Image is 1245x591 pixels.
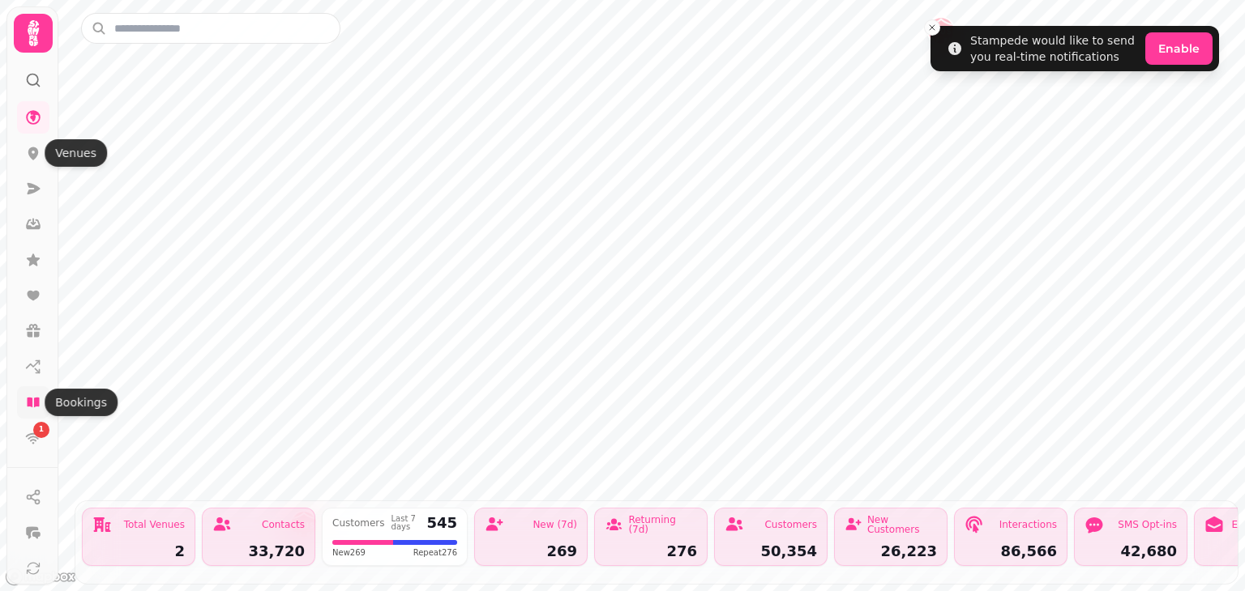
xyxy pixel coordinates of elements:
[5,568,76,586] a: Mapbox logo
[764,520,817,529] div: Customers
[262,520,305,529] div: Contacts
[628,515,697,534] div: Returning (7d)
[725,544,817,559] div: 50,354
[413,546,457,559] span: Repeat 276
[1085,544,1177,559] div: 42,680
[999,520,1057,529] div: Interactions
[965,544,1057,559] div: 86,566
[45,139,107,167] div: Venues
[1145,32,1213,65] button: Enable
[533,520,577,529] div: New (7d)
[212,544,305,559] div: 33,720
[924,19,940,36] button: Close toast
[867,515,937,534] div: New Customers
[124,520,185,529] div: Total Venues
[485,544,577,559] div: 269
[92,544,185,559] div: 2
[332,546,366,559] span: New 269
[45,389,118,416] div: Bookings
[970,32,1139,65] div: Stampede would like to send you real-time notifications
[391,515,421,531] div: Last 7 days
[17,422,49,454] a: 1
[605,544,697,559] div: 276
[39,424,44,436] span: 1
[1118,520,1177,529] div: SMS Opt-ins
[332,518,385,528] div: Customers
[426,516,457,530] div: 545
[845,544,937,559] div: 26,223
